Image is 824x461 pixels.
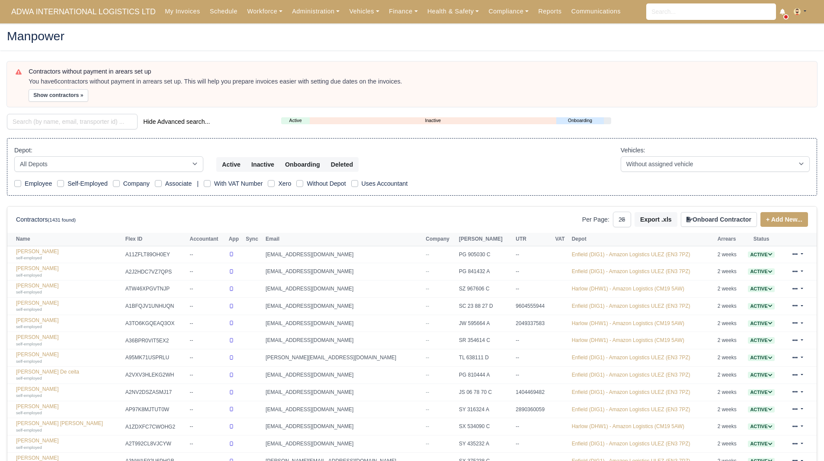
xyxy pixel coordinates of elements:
[748,406,774,413] span: Active
[748,337,774,344] span: Active
[748,372,774,378] a: Active
[567,3,626,20] a: Communications
[556,117,604,124] a: Onboarding
[513,233,553,246] th: UTR
[423,3,484,20] a: Health & Safety
[748,389,774,396] span: Active
[457,233,513,246] th: [PERSON_NAME]
[242,3,287,20] a: Workforce
[457,367,513,384] td: PG 810444 A
[16,359,42,364] small: self-employed
[582,215,609,225] label: Per Page:
[748,320,774,327] span: Active
[29,77,808,86] div: You have contractors without payment in arrears set up. This will help you prepare invoices easie...
[7,114,138,129] input: Search (by name, email, transporter id) ...
[715,401,743,418] td: 2 weeks
[263,418,423,435] td: [EMAIL_ADDRESS][DOMAIN_NAME]
[263,315,423,332] td: [EMAIL_ADDRESS][DOMAIN_NAME]
[263,263,423,280] td: [EMAIL_ADDRESS][DOMAIN_NAME]
[572,251,690,258] a: Enfield (DIG1) - Amazon Logistics ULEZ (EN3 7PZ)
[16,369,121,381] a: [PERSON_NAME] De ceita self-employed
[426,251,429,258] span: --
[67,179,108,189] label: Self-Employed
[188,401,227,418] td: --
[572,268,690,274] a: Enfield (DIG1) - Amazon Logistics ULEZ (EN3 7PZ)
[263,233,423,246] th: Email
[279,157,326,172] button: Onboarding
[263,349,423,367] td: [PERSON_NAME][EMAIL_ADDRESS][DOMAIN_NAME]
[457,384,513,401] td: JS 06 78 70 C
[16,420,121,433] a: [PERSON_NAME] [PERSON_NAME] self-employed
[123,315,188,332] td: A3TO6KGQEAQ3OX
[513,435,553,453] td: --
[123,233,188,246] th: Flex ID
[426,441,429,447] span: --
[457,401,513,418] td: SY 316324 A
[572,286,684,292] a: Harlow (DHW1) - Amazon Logistics (CM19 5AW)
[123,367,188,384] td: A2VXV3HLEKG2WH
[16,248,121,261] a: [PERSON_NAME] self-employed
[570,233,715,246] th: Depot
[362,179,408,189] label: Uses Accountant
[426,355,429,361] span: --
[16,438,121,450] a: [PERSON_NAME] self-employed
[426,423,429,429] span: --
[325,157,359,172] button: Deleted
[681,212,757,227] button: Onboard Contractor
[553,233,569,246] th: VAT
[715,418,743,435] td: 2 weeks
[621,145,645,155] label: Vehicles:
[715,280,743,298] td: 2 weeks
[513,332,553,349] td: --
[263,332,423,349] td: [EMAIL_ADDRESS][DOMAIN_NAME]
[16,342,42,346] small: self-employed
[748,389,774,395] a: Active
[287,3,344,20] a: Administration
[188,246,227,263] td: --
[457,263,513,280] td: PG 841432 A
[188,418,227,435] td: --
[16,428,42,432] small: self-employed
[426,286,429,292] span: --
[246,157,280,172] button: Inactive
[7,3,160,20] a: ADWA INTERNATIONAL LOGISTICS LTD
[572,355,690,361] a: Enfield (DIG1) - Amazon Logistics ULEZ (EN3 7PZ)
[344,3,384,20] a: Vehicles
[29,68,808,75] h6: Contractors without payment in arears set up
[513,280,553,298] td: --
[748,423,774,429] a: Active
[715,384,743,401] td: 2 weeks
[16,307,42,312] small: self-employed
[715,435,743,453] td: 2 weeks
[188,332,227,349] td: --
[123,332,188,349] td: A36BPR0VIT5EX2
[16,273,42,277] small: self-employed
[188,435,227,453] td: --
[572,389,690,395] a: Enfield (DIG1) - Amazon Logistics ULEZ (EN3 7PZ)
[48,217,76,222] small: (1431 found)
[715,315,743,332] td: 2 weeks
[281,117,310,124] a: Active
[16,393,42,398] small: self-employed
[138,114,215,129] button: Hide Advanced search...
[263,297,423,315] td: [EMAIL_ADDRESS][DOMAIN_NAME]
[748,406,774,413] a: Active
[16,376,42,380] small: self-employed
[748,423,774,430] span: Active
[188,349,227,367] td: --
[513,263,553,280] td: --
[263,367,423,384] td: [EMAIL_ADDRESS][DOMAIN_NAME]
[457,280,513,298] td: SZ 967606 C
[123,418,188,435] td: A1ZDXFC7CWOHG2
[123,246,188,263] td: A11ZFLT89OH0EY
[16,317,121,330] a: [PERSON_NAME] self-employed
[123,349,188,367] td: A95MK71USPRLU
[513,367,553,384] td: --
[123,401,188,418] td: AP97K8MJTUT0W
[227,233,244,246] th: App
[635,212,677,227] button: Export .xls
[748,441,774,447] a: Active
[16,300,121,313] a: [PERSON_NAME] self-employed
